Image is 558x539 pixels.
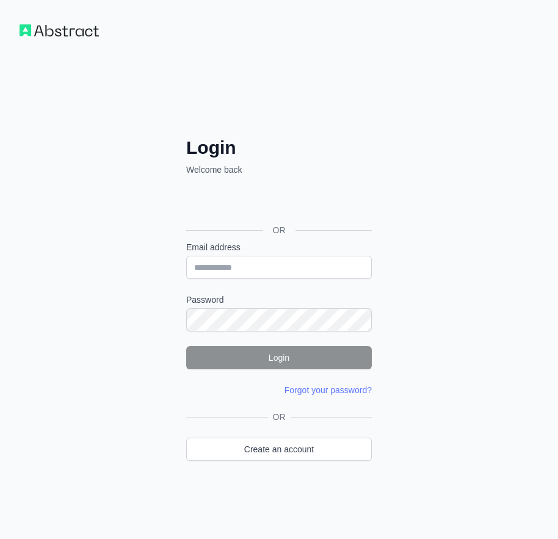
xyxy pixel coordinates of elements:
[268,411,291,423] span: OR
[284,385,372,395] a: Forgot your password?
[186,346,372,369] button: Login
[180,189,375,216] iframe: Knop Inloggen met Google
[186,438,372,461] a: Create an account
[186,294,372,306] label: Password
[186,241,372,253] label: Email address
[263,224,295,236] span: OR
[186,164,372,176] p: Welcome back
[20,24,99,37] img: Workflow
[186,137,372,159] h2: Login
